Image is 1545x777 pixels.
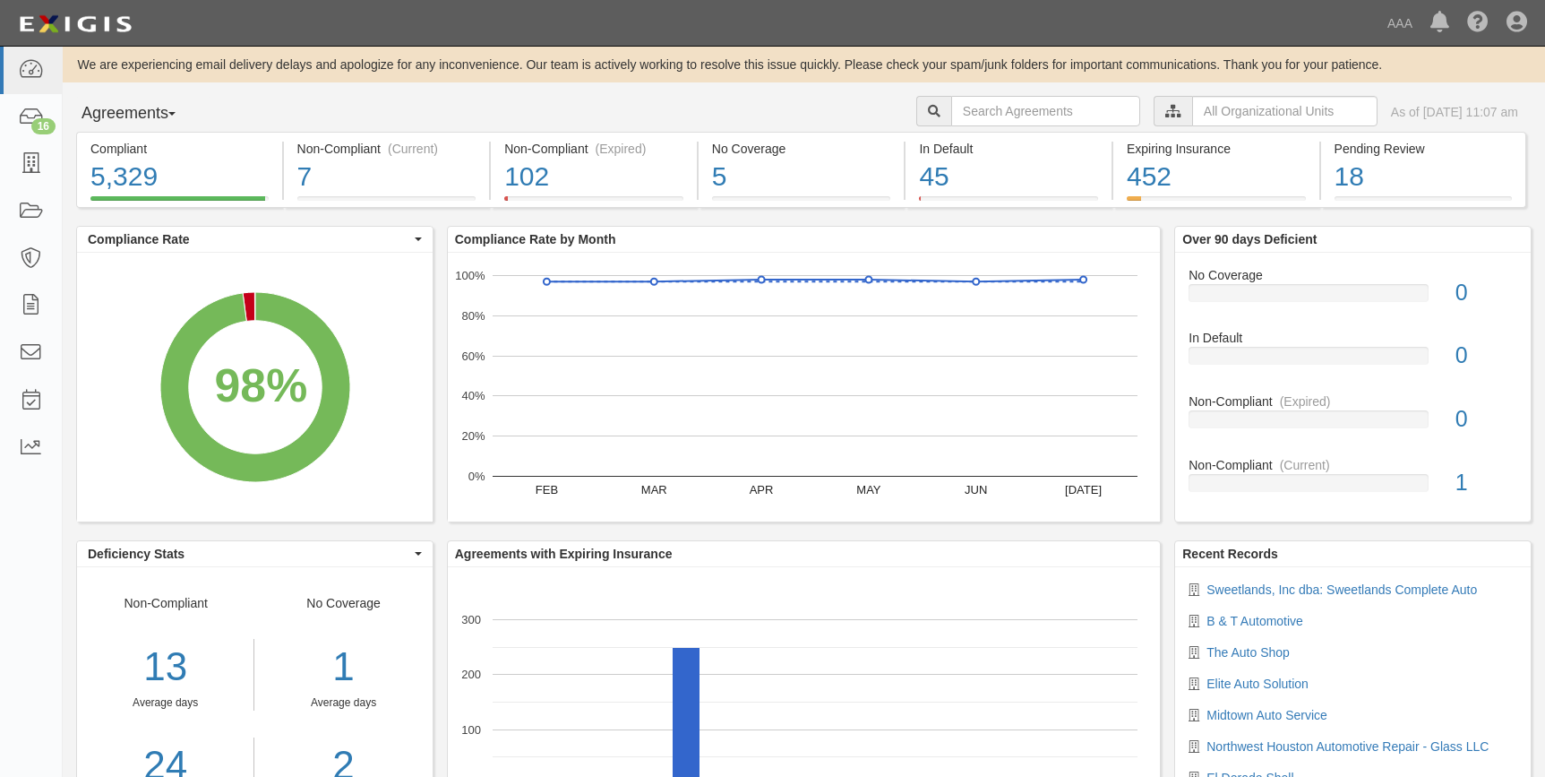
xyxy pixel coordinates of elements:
div: Non-Compliant [1175,393,1531,410]
a: Non-Compliant(Expired)0 [1189,393,1517,456]
div: (Expired) [1280,393,1331,410]
div: 5 [712,158,891,196]
div: 13 [77,639,253,695]
a: Elite Auto Solution [1206,677,1309,691]
a: Compliant5,329 [76,196,282,211]
button: Agreements [76,96,210,132]
svg: A chart. [448,253,1160,522]
div: In Default [1175,329,1531,347]
div: Non-Compliant [1175,456,1531,474]
svg: A chart. [77,253,433,522]
a: Midtown Auto Service [1206,708,1327,722]
div: 18 [1335,158,1513,196]
div: Expiring Insurance [1127,140,1306,158]
div: 102 [504,158,683,196]
a: Non-Compliant(Current)1 [1189,456,1517,506]
text: MAY [856,483,881,496]
text: FEB [536,483,558,496]
b: Over 90 days Deficient [1182,232,1317,246]
text: 40% [461,389,485,402]
b: Compliance Rate by Month [455,232,616,246]
div: (Current) [1280,456,1330,474]
a: Northwest Houston Automotive Repair - Glass LLC [1206,739,1489,754]
div: Average days [268,695,418,711]
text: [DATE] [1065,483,1102,496]
text: 300 [461,613,481,626]
a: The Auto Shop [1206,645,1290,660]
a: In Default45 [906,196,1112,211]
img: logo-5460c22ac91f19d4615b14bd174203de0afe785f0fc80cf4dbbc73dc1793850b.png [13,8,137,40]
text: JUN [965,483,987,496]
input: Search Agreements [951,96,1140,126]
div: We are experiencing email delivery delays and apologize for any inconvenience. Our team is active... [63,56,1545,73]
b: Recent Records [1182,547,1278,561]
button: Compliance Rate [77,227,433,252]
text: 200 [461,668,481,681]
text: 0% [468,470,485,483]
div: No Coverage [1175,266,1531,284]
div: Compliant [90,140,269,158]
text: 100% [455,269,485,282]
a: AAA [1378,5,1421,41]
div: 1 [1442,467,1531,499]
b: Agreements with Expiring Insurance [455,547,673,561]
div: 98% [215,353,308,419]
a: In Default0 [1189,329,1517,393]
div: No Coverage [712,140,891,158]
div: 0 [1442,340,1531,372]
i: Help Center - Complianz [1467,13,1489,34]
div: As of [DATE] 11:07 am [1391,103,1518,121]
div: Average days [77,695,253,711]
div: Non-Compliant (Current) [297,140,476,158]
div: 16 [31,118,56,134]
text: 100 [461,722,481,736]
text: 80% [461,309,485,323]
div: Pending Review [1335,140,1513,158]
div: 5,329 [90,158,269,196]
div: Non-Compliant (Expired) [504,140,683,158]
text: 20% [461,429,485,443]
button: Deficiency Stats [77,541,433,566]
a: No Coverage5 [699,196,905,211]
div: 0 [1442,403,1531,436]
a: Pending Review18 [1321,196,1527,211]
div: In Default [919,140,1098,158]
div: 452 [1127,158,1306,196]
a: Sweetlands, Inc dba: Sweetlands Complete Auto [1206,583,1477,597]
input: All Organizational Units [1192,96,1378,126]
a: Non-Compliant(Current)7 [284,196,490,211]
text: 60% [461,349,485,362]
a: B & T Automotive [1206,614,1303,628]
div: 0 [1442,277,1531,309]
text: APR [749,483,773,496]
text: MAR [641,483,667,496]
div: 7 [297,158,476,196]
div: 1 [268,639,418,695]
span: Deficiency Stats [88,545,410,563]
div: (Expired) [596,140,647,158]
a: Non-Compliant(Expired)102 [491,196,697,211]
a: Expiring Insurance452 [1113,196,1319,211]
span: Compliance Rate [88,230,410,248]
a: No Coverage0 [1189,266,1517,330]
div: (Current) [388,140,438,158]
div: 45 [919,158,1098,196]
